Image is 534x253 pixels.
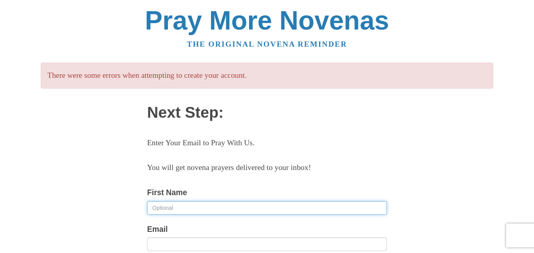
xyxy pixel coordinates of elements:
label: First Name [147,186,187,199]
h1: Next Step: [147,104,387,121]
p: Enter Your Email to Pray With Us. [147,136,387,150]
a: The original novena reminder [187,40,347,48]
label: Email [147,223,168,236]
input: Optional [147,201,387,215]
p: You will get novena prayers delivered to your inbox! [147,161,387,174]
p: There were some errors when attempting to create your account. [41,63,493,89]
a: Pray More Novenas [145,6,389,35]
